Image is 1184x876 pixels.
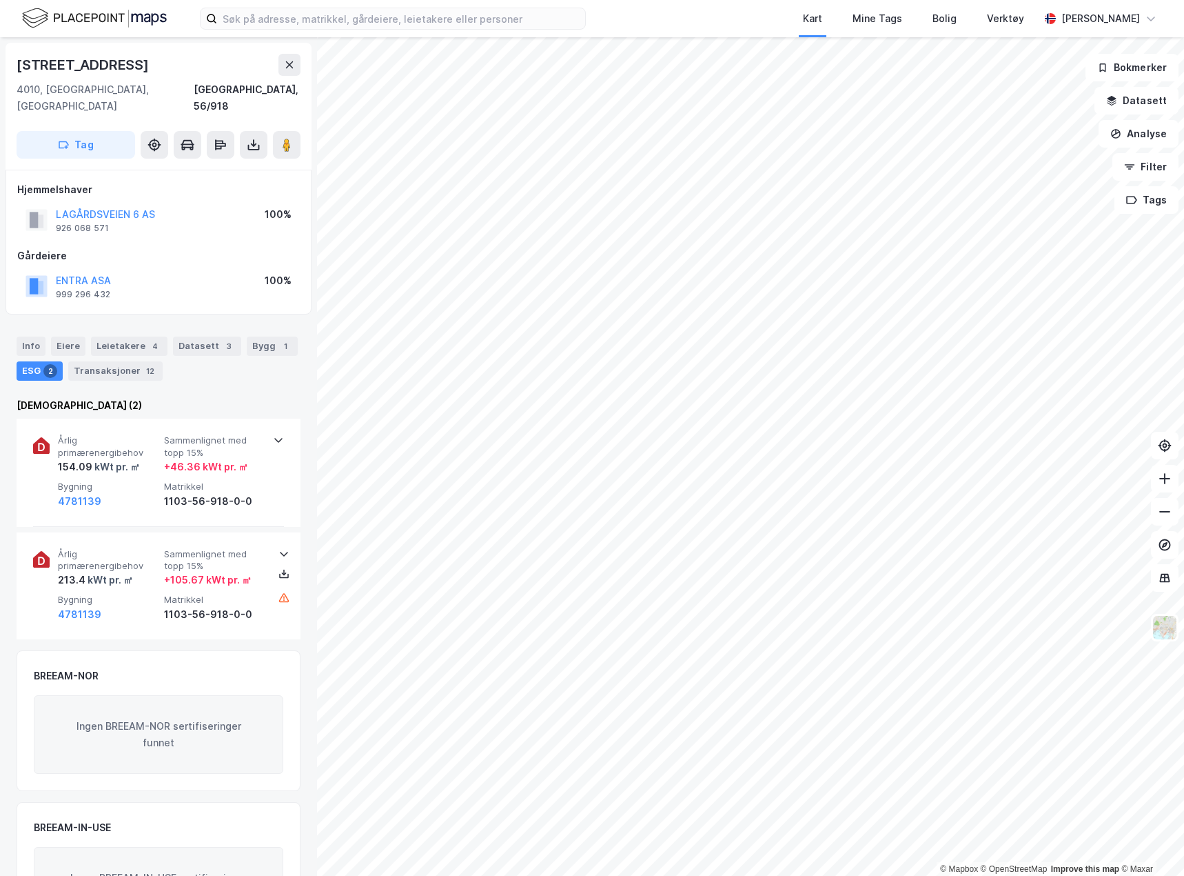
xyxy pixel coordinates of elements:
[217,8,585,29] input: Søk på adresse, matrikkel, gårdeiere, leietakere eller personer
[34,819,111,836] div: BREEAM-IN-USE
[92,459,140,475] div: kWt pr. ㎡
[981,864,1048,874] a: OpenStreetMap
[853,10,902,27] div: Mine Tags
[58,459,140,475] div: 154.09
[56,223,109,234] div: 926 068 571
[222,339,236,353] div: 3
[58,481,159,492] span: Bygning
[1061,10,1140,27] div: [PERSON_NAME]
[164,594,265,606] span: Matrikkel
[1112,153,1178,181] button: Filter
[34,668,99,684] div: BREEAM-NOR
[148,339,162,353] div: 4
[68,361,163,381] div: Transaksjoner
[17,131,135,159] button: Tag
[17,81,194,115] div: 4010, [GEOGRAPHIC_DATA], [GEOGRAPHIC_DATA]
[1094,87,1178,115] button: Datasett
[17,54,152,76] div: [STREET_ADDRESS]
[173,337,241,356] div: Datasett
[803,10,822,27] div: Kart
[17,337,45,356] div: Info
[143,364,157,378] div: 12
[164,606,265,623] div: 1103-56-918-0-0
[58,572,133,588] div: 213.4
[247,337,298,356] div: Bygg
[265,272,292,289] div: 100%
[932,10,957,27] div: Bolig
[34,695,283,774] div: Ingen BREEAM-NOR sertifiseringer funnet
[164,548,265,573] span: Sammenlignet med topp 15%
[164,481,265,492] span: Matrikkel
[194,81,300,115] div: [GEOGRAPHIC_DATA], 56/918
[1051,864,1119,874] a: Improve this map
[22,6,167,30] img: logo.f888ab2527a4732fd821a326f86c7f29.svg
[85,572,133,588] div: kWt pr. ㎡
[17,361,63,381] div: ESG
[164,572,252,588] div: + 105.67 kWt pr. ㎡
[91,337,167,356] div: Leietakere
[58,435,159,459] span: Årlig primærenergibehov
[940,864,978,874] a: Mapbox
[164,435,265,459] span: Sammenlignet med topp 15%
[43,364,57,378] div: 2
[164,459,248,475] div: + 46.36 kWt pr. ㎡
[58,606,101,623] button: 4781139
[58,493,101,510] button: 4781139
[17,181,300,198] div: Hjemmelshaver
[56,289,110,300] div: 999 296 432
[164,493,265,510] div: 1103-56-918-0-0
[1099,120,1178,148] button: Analyse
[1114,186,1178,214] button: Tags
[58,594,159,606] span: Bygning
[1152,615,1178,641] img: Z
[987,10,1024,27] div: Verktøy
[51,337,85,356] div: Eiere
[17,397,300,414] div: [DEMOGRAPHIC_DATA] (2)
[265,206,292,223] div: 100%
[58,548,159,573] span: Årlig primærenergibehov
[17,248,300,264] div: Gårdeiere
[1115,810,1184,876] iframe: Chat Widget
[1085,54,1178,81] button: Bokmerker
[278,339,292,353] div: 1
